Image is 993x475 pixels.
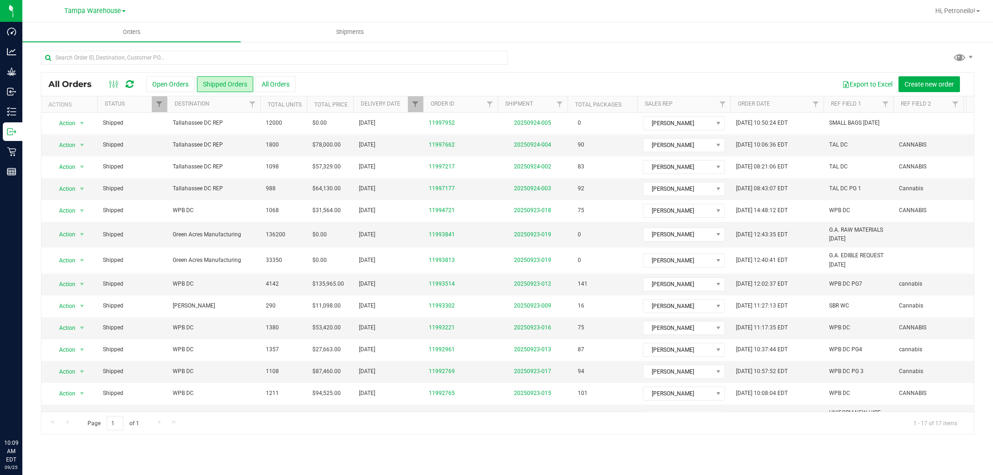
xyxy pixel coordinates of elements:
a: Ref Field 1 [831,100,861,107]
inline-svg: Grow [7,67,16,76]
span: select [76,117,88,130]
a: 20250923-019 [514,257,551,263]
span: Shipped [103,140,162,149]
inline-svg: Inbound [7,87,16,96]
span: 0 [573,410,586,424]
span: Cannabis [899,367,923,376]
span: [DATE] [359,140,375,149]
div: Actions [48,101,94,108]
span: 12000 [266,119,282,127]
span: $78,000.00 [312,140,341,149]
span: WPB DC [173,280,255,288]
span: [DATE] 10:06:36 EDT [736,140,788,149]
iframe: Resource center unread badge [27,399,39,410]
span: Shipped [103,367,162,376]
iframe: Resource center [9,401,37,428]
span: $87,460.00 [312,367,341,376]
span: [DATE] 10:37:44 EDT [736,345,788,354]
span: 0 [573,228,586,241]
span: $94,525.00 [312,389,341,398]
span: Action [51,365,76,378]
span: [DATE] [359,230,375,239]
span: 101 [573,387,592,400]
span: WPB DC [829,206,850,215]
span: $135,965.00 [312,280,344,288]
span: Action [51,161,76,174]
span: Hi, Petroneilo! [935,7,975,14]
span: [PERSON_NAME] [643,387,713,400]
span: [PERSON_NAME] [643,254,713,267]
span: [DATE] 12:02:37 EDT [736,280,788,288]
span: select [76,411,88,424]
a: 20250924-003 [514,185,551,192]
span: $27,663.00 [312,345,341,354]
span: 75 [573,204,589,217]
a: Filter [152,96,167,112]
span: 92 [573,182,589,195]
span: [DATE] 12:43:35 EDT [736,230,788,239]
a: 20250924-002 [514,163,551,170]
a: 11997177 [429,184,455,193]
input: Search Order ID, Destination, Customer PO... [41,51,508,65]
span: Tallahassee DC REP [173,162,255,171]
a: Delivery Date [361,100,400,107]
span: TAL DC PG 1 [829,184,861,193]
span: [DATE] [359,323,375,332]
span: Shipped [103,280,162,288]
span: [DATE] 11:27:13 EDT [736,301,788,310]
span: [PERSON_NAME] [173,301,255,310]
span: [DATE] 10:57:52 EDT [736,367,788,376]
span: [PERSON_NAME] [643,411,713,424]
span: Action [51,321,76,335]
p: 09/25 [4,464,18,471]
a: 11997952 [429,119,455,127]
span: [DATE] [359,206,375,215]
span: 16 [573,299,589,313]
span: Green Acres Manufacturing [173,230,255,239]
span: 83 [573,160,589,174]
span: [DATE] 11:17:35 EDT [736,323,788,332]
inline-svg: Dashboard [7,27,16,36]
a: 20250924-005 [514,120,551,126]
span: $64,130.00 [312,184,341,193]
span: Create new order [905,80,954,88]
span: cannabis [899,280,922,288]
span: [DATE] [359,256,375,265]
a: Status [105,100,125,107]
span: Action [51,343,76,356]
span: G.A. RAW MATERIALS [DATE] [829,226,888,243]
span: Shipped [103,256,162,265]
inline-svg: Inventory [7,107,16,116]
span: Shipments [324,28,377,36]
span: Orders [110,28,153,36]
a: Filter [878,96,893,112]
span: WPB DC [173,206,255,215]
a: 20250923-009 [514,302,551,309]
inline-svg: Analytics [7,47,16,56]
span: [PERSON_NAME] [643,139,713,152]
span: select [76,139,88,152]
span: WPB DC [829,323,850,332]
a: 20250923-018 [514,207,551,214]
a: Destination [175,100,209,107]
a: Sales Rep [645,100,673,107]
span: [DATE] [359,280,375,288]
a: 20250924-004 [514,141,551,148]
span: select [76,228,88,241]
a: Filter [245,96,260,112]
button: All Orders [256,76,296,92]
span: [DATE] 10:08:04 EDT [736,389,788,398]
a: 20250923-012 [514,281,551,287]
span: CANNABIS [899,323,926,332]
span: SBR WC [829,301,849,310]
a: Filter [552,96,567,112]
span: 75 [573,321,589,335]
button: Shipped Orders [197,76,253,92]
span: 1211 [266,389,279,398]
a: Order ID [431,100,454,107]
span: 1380 [266,323,279,332]
a: 11993841 [429,230,455,239]
span: 94 [573,365,589,378]
span: 141 [573,277,592,291]
span: Action [51,228,76,241]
